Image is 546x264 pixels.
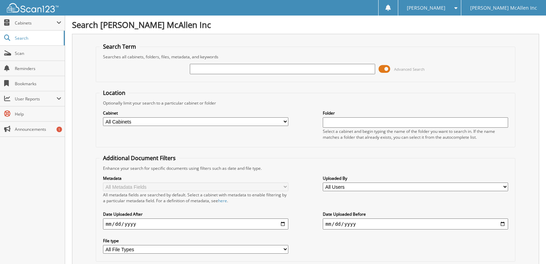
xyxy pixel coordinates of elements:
[100,43,140,50] legend: Search Term
[15,20,56,26] span: Cabinets
[100,165,512,171] div: Enhance your search for specific documents using filters such as date and file type.
[15,66,61,71] span: Reminders
[7,3,59,12] img: scan123-logo-white.svg
[323,128,508,140] div: Select a cabinet and begin typing the name of the folder you want to search in. If the name match...
[100,100,512,106] div: Optionally limit your search to a particular cabinet or folder
[15,96,56,102] span: User Reports
[100,154,179,162] legend: Additional Document Filters
[15,111,61,117] span: Help
[72,19,539,30] h1: Search [PERSON_NAME] McAllen Inc
[103,211,288,217] label: Date Uploaded After
[15,126,61,132] span: Announcements
[15,50,61,56] span: Scan
[323,175,508,181] label: Uploaded By
[100,54,512,60] div: Searches all cabinets, folders, files, metadata, and keywords
[56,127,62,132] div: 1
[394,67,425,72] span: Advanced Search
[103,175,288,181] label: Metadata
[103,110,288,116] label: Cabinet
[323,211,508,217] label: Date Uploaded Before
[103,218,288,229] input: start
[218,198,227,204] a: here
[470,6,537,10] span: [PERSON_NAME] McAllen Inc
[323,110,508,116] label: Folder
[15,81,61,87] span: Bookmarks
[103,238,288,244] label: File type
[100,89,129,97] legend: Location
[15,35,60,41] span: Search
[103,192,288,204] div: All metadata fields are searched by default. Select a cabinet with metadata to enable filtering b...
[407,6,445,10] span: [PERSON_NAME]
[323,218,508,229] input: end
